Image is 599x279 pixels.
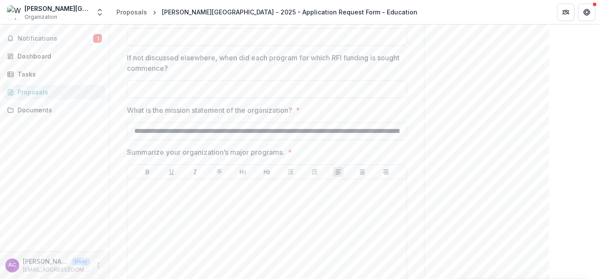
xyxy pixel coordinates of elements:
nav: breadcrumb [113,6,421,18]
div: [PERSON_NAME][GEOGRAPHIC_DATA] - 2025 - Application Request Form - Education [162,7,417,17]
p: Summarize your organization’s major programs. [127,147,284,157]
span: 1 [93,34,102,43]
div: Documents [18,105,98,115]
div: Proposals [18,87,98,97]
span: Notifications [18,35,93,42]
a: Tasks [4,67,105,81]
p: If not discussed elsewhere, when did each program for which RFI funding is sought commence? [127,52,402,73]
button: More [93,260,104,271]
button: Bullet List [285,167,296,177]
p: What is the mission statement of the organization? [127,105,292,115]
p: User [72,258,90,265]
button: Heading 2 [262,167,272,177]
button: Notifications1 [4,31,105,45]
button: Align Right [381,167,391,177]
p: [PERSON_NAME] [23,257,68,266]
button: Get Help [578,3,595,21]
button: Strike [214,167,224,177]
button: Ordered List [309,167,320,177]
div: Proposals [116,7,147,17]
div: Tasks [18,70,98,79]
button: Align Center [357,167,368,177]
button: Open entity switcher [94,3,106,21]
button: Partners [557,3,574,21]
button: Italicize [190,167,200,177]
a: Proposals [113,6,151,18]
a: Proposals [4,85,105,99]
div: [PERSON_NAME][GEOGRAPHIC_DATA] [25,4,90,13]
button: Bold [142,167,153,177]
a: Dashboard [4,49,105,63]
span: Organization [25,13,57,21]
img: Wesley Community Center [7,5,21,19]
p: [EMAIL_ADDRESS][DOMAIN_NAME] [23,266,90,274]
a: Documents [4,103,105,117]
button: Heading 1 [238,167,248,177]
div: Dashboard [18,52,98,61]
div: Amy Corron [8,262,16,268]
button: Align Left [333,167,343,177]
button: Underline [166,167,177,177]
